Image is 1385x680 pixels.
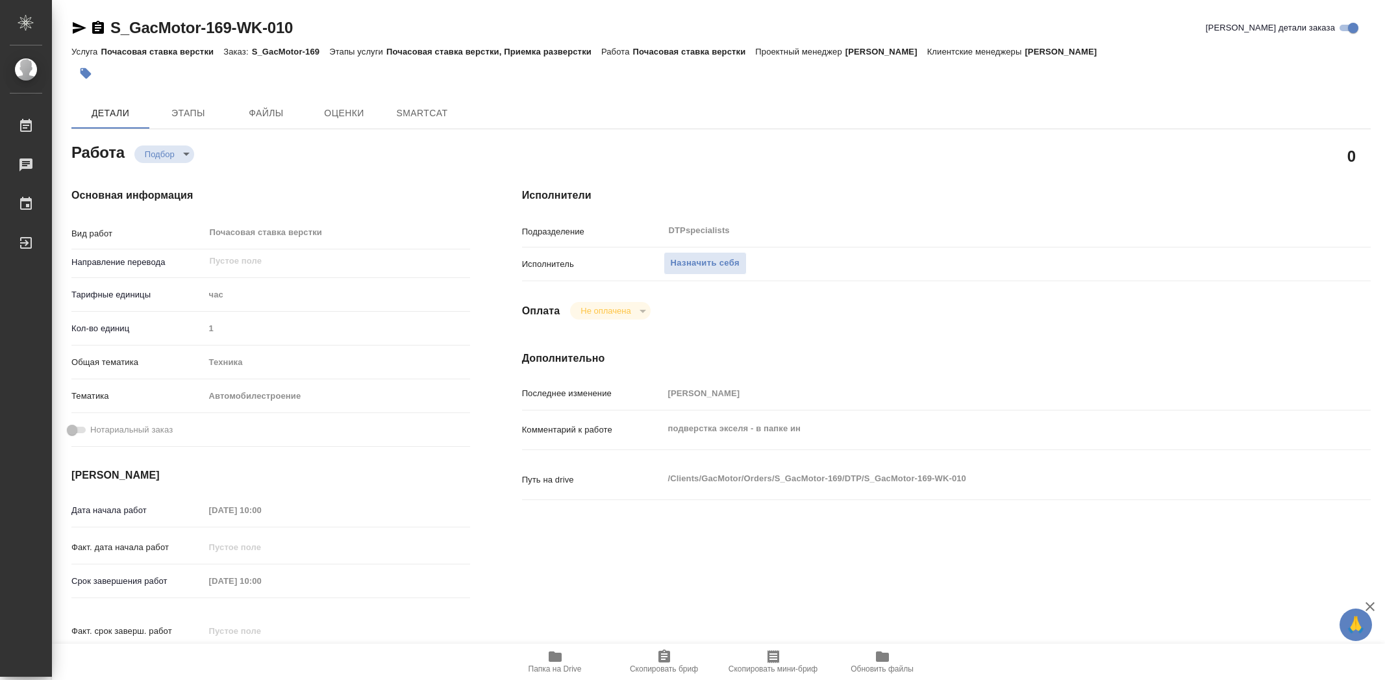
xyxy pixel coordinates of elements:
[71,504,205,517] p: Дата начала работ
[386,47,601,57] p: Почасовая ставка верстки, Приемка разверстки
[501,644,610,680] button: Папка на Drive
[927,47,1025,57] p: Клиентские менеджеры
[664,384,1300,403] input: Пустое поле
[391,105,453,121] span: SmartCat
[719,644,828,680] button: Скопировать мини-бриф
[570,302,650,320] div: Подбор
[71,390,205,403] p: Тематика
[71,541,205,554] p: Факт. дата начала работ
[851,664,914,674] span: Обновить файлы
[529,664,582,674] span: Папка на Drive
[134,145,194,163] div: Подбор
[845,47,927,57] p: [PERSON_NAME]
[90,423,173,436] span: Нотариальный заказ
[729,664,817,674] span: Скопировать мини-бриф
[522,473,664,486] p: Путь на drive
[71,59,100,88] button: Добавить тэг
[141,149,179,160] button: Подбор
[205,538,318,557] input: Пустое поле
[522,423,664,436] p: Комментарий к работе
[71,20,87,36] button: Скопировать ссылку для ЯМессенджера
[79,105,142,121] span: Детали
[252,47,330,57] p: S_GacMotor-169
[1347,145,1356,167] h2: 0
[522,387,664,400] p: Последнее изменение
[205,501,318,520] input: Пустое поле
[71,188,470,203] h4: Основная информация
[601,47,633,57] p: Работа
[1025,47,1106,57] p: [PERSON_NAME]
[630,664,698,674] span: Скопировать бриф
[205,385,470,407] div: Автомобилестроение
[90,20,106,36] button: Скопировать ссылку
[522,303,560,319] h4: Оплата
[101,47,223,57] p: Почасовая ставка верстки
[755,47,845,57] p: Проектный менеджер
[71,47,101,57] p: Услуга
[110,19,293,36] a: S_GacMotor-169-WK-010
[223,47,251,57] p: Заказ:
[671,256,740,271] span: Назначить себя
[71,356,205,369] p: Общая тематика
[71,575,205,588] p: Срок завершения работ
[828,644,937,680] button: Обновить файлы
[664,252,747,275] button: Назначить себя
[71,322,205,335] p: Кол-во единиц
[1345,611,1367,638] span: 🙏
[313,105,375,121] span: Оценки
[1340,609,1372,641] button: 🙏
[329,47,386,57] p: Этапы услуги
[71,256,205,269] p: Направление перевода
[1206,21,1335,34] span: [PERSON_NAME] детали заказа
[664,468,1300,490] textarea: /Clients/GacMotor/Orders/S_GacMotor-169/DTP/S_GacMotor-169-WK-010
[522,225,664,238] p: Подразделение
[522,188,1371,203] h4: Исполнители
[633,47,756,57] p: Почасовая ставка верстки
[205,572,318,590] input: Пустое поле
[664,418,1300,440] textarea: подверстка экселя - в папке ин
[71,227,205,240] p: Вид работ
[577,305,634,316] button: Не оплачена
[208,253,440,269] input: Пустое поле
[71,288,205,301] p: Тарифные единицы
[71,468,470,483] h4: [PERSON_NAME]
[71,140,125,163] h2: Работа
[157,105,219,121] span: Этапы
[205,622,318,640] input: Пустое поле
[235,105,297,121] span: Файлы
[205,284,470,306] div: час
[71,625,205,638] p: Факт. срок заверш. работ
[205,351,470,373] div: Техника
[522,258,664,271] p: Исполнитель
[610,644,719,680] button: Скопировать бриф
[205,319,470,338] input: Пустое поле
[522,351,1371,366] h4: Дополнительно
